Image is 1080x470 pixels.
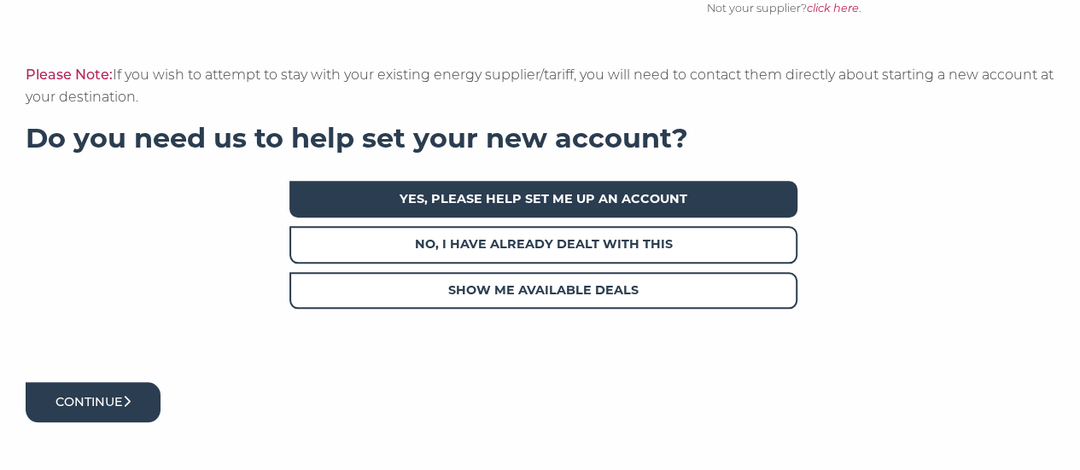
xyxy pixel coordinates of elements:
span: Show me available deals [289,272,797,309]
p: If you wish to attempt to stay with your existing energy supplier/tariff, you will need to contac... [26,64,1054,108]
span: Yes, please help set me up an account [289,181,797,218]
a: click here [807,2,859,15]
span: Please Note: [26,67,113,83]
span: No, I have already dealt with this [289,226,797,263]
button: Continue [26,382,161,422]
h4: Do you need us to help set your new account? [26,121,1054,155]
